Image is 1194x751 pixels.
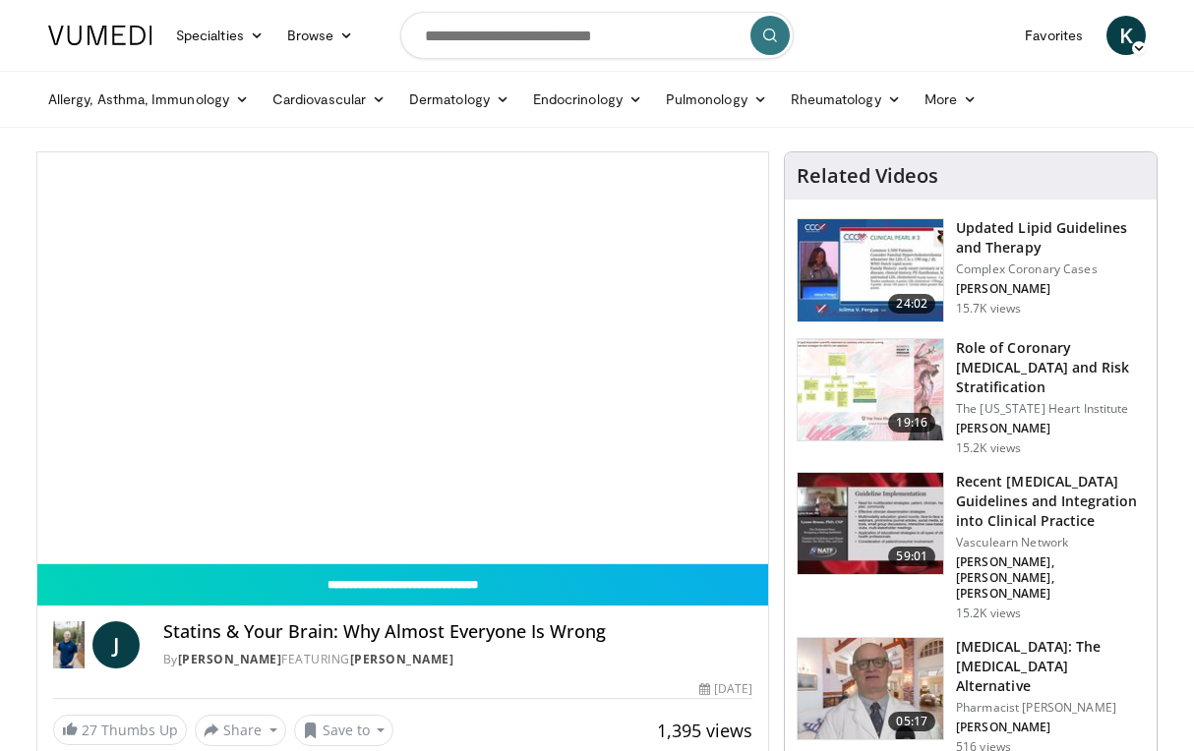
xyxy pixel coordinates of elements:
[956,440,1021,456] p: 15.2K views
[261,80,397,119] a: Cardiovascular
[48,26,152,45] img: VuMedi Logo
[779,80,913,119] a: Rheumatology
[798,638,943,740] img: ce9609b9-a9bf-4b08-84dd-8eeb8ab29fc6.150x105_q85_crop-smart_upscale.jpg
[654,80,779,119] a: Pulmonology
[956,720,1145,735] p: [PERSON_NAME]
[797,472,1145,621] a: 59:01 Recent [MEDICAL_DATA] Guidelines and Integration into Clinical Practice Vasculearn Network ...
[956,338,1145,397] h3: Role of Coronary [MEDICAL_DATA] and Risk Stratification
[163,621,752,643] h4: Statins & Your Brain: Why Almost Everyone Is Wrong
[163,651,752,668] div: By FEATURING
[1106,16,1146,55] a: K
[797,164,938,188] h4: Related Videos
[888,294,935,314] span: 24:02
[956,700,1145,716] p: Pharmacist [PERSON_NAME]
[956,301,1021,317] p: 15.7K views
[178,651,282,667] a: [PERSON_NAME]
[913,80,988,119] a: More
[798,473,943,575] img: 87825f19-cf4c-4b91-bba1-ce218758c6bb.150x105_q85_crop-smart_upscale.jpg
[350,651,454,667] a: [PERSON_NAME]
[956,421,1145,436] p: [PERSON_NAME]
[956,401,1145,417] p: The [US_STATE] Heart Institute
[797,218,1145,322] a: 24:02 Updated Lipid Guidelines and Therapy Complex Coronary Cases [PERSON_NAME] 15.7K views
[888,413,935,433] span: 19:16
[164,16,275,55] a: Specialties
[699,680,752,698] div: [DATE]
[37,152,768,564] video-js: Video Player
[956,281,1145,297] p: [PERSON_NAME]
[400,12,794,59] input: Search topics, interventions
[397,80,521,119] a: Dermatology
[956,218,1145,258] h3: Updated Lipid Guidelines and Therapy
[53,621,85,668] img: Dr. Jordan Rennicke
[657,719,752,742] span: 1,395 views
[36,80,261,119] a: Allergy, Asthma, Immunology
[798,339,943,441] img: 1efa8c99-7b8a-4ab5-a569-1c219ae7bd2c.150x105_q85_crop-smart_upscale.jpg
[82,721,97,739] span: 27
[1013,16,1095,55] a: Favorites
[294,715,394,746] button: Save to
[797,338,1145,456] a: 19:16 Role of Coronary [MEDICAL_DATA] and Risk Stratification The [US_STATE] Heart Institute [PER...
[888,712,935,731] span: 05:17
[956,637,1145,696] h3: [MEDICAL_DATA]: The [MEDICAL_DATA] Alternative
[956,554,1145,602] p: [PERSON_NAME], [PERSON_NAME], [PERSON_NAME]
[195,715,286,746] button: Share
[956,606,1021,621] p: 15.2K views
[956,261,1145,277] p: Complex Coronary Cases
[53,715,187,745] a: 27 Thumbs Up
[956,535,1145,550] p: Vasculearn Network
[798,219,943,321] img: 77f671eb-9394-4acc-bc78-a9f077f94e00.150x105_q85_crop-smart_upscale.jpg
[888,547,935,566] span: 59:01
[275,16,366,55] a: Browse
[92,621,140,668] a: J
[956,472,1145,531] h3: Recent [MEDICAL_DATA] Guidelines and Integration into Clinical Practice
[521,80,654,119] a: Endocrinology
